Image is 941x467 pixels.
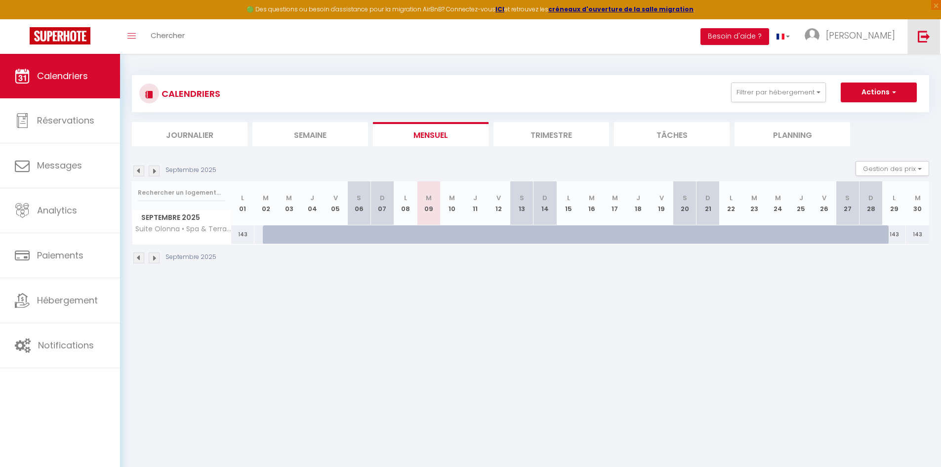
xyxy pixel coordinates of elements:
[30,27,90,44] img: Super Booking
[580,181,603,225] th: 16
[567,193,570,203] abbr: L
[138,184,225,202] input: Rechercher un logement...
[165,253,216,262] p: Septembre 2025
[37,70,88,82] span: Calendriers
[906,225,929,244] div: 143
[159,83,220,105] h3: CALENDRIERS
[735,122,850,146] li: Planning
[263,193,269,203] abbr: M
[301,181,324,225] th: 04
[915,193,921,203] abbr: M
[241,193,244,203] abbr: L
[826,29,895,42] span: [PERSON_NAME]
[380,193,385,203] abbr: D
[836,181,859,225] th: 27
[799,193,803,203] abbr: J
[859,181,882,225] th: 28
[449,193,455,203] abbr: M
[548,5,694,13] a: créneaux d'ouverture de la salle migration
[805,28,819,43] img: ...
[464,181,487,225] th: 11
[333,193,338,203] abbr: V
[730,193,733,203] abbr: L
[324,181,347,225] th: 05
[731,83,826,102] button: Filtrer par hébergement
[132,211,231,225] span: Septembre 2025
[417,181,440,225] th: 09
[37,294,98,306] span: Hébergement
[603,181,626,225] th: 17
[766,181,789,225] th: 24
[589,193,595,203] abbr: M
[612,193,618,203] abbr: M
[626,181,650,225] th: 18
[856,161,929,176] button: Gestion des prix
[659,193,664,203] abbr: V
[373,122,489,146] li: Mensuel
[789,181,813,225] th: 25
[231,225,254,244] div: 143
[743,181,766,225] th: 23
[493,122,609,146] li: Trimestre
[775,193,781,203] abbr: M
[394,181,417,225] th: 08
[557,181,580,225] th: 15
[705,193,710,203] abbr: D
[37,249,83,261] span: Paiements
[426,193,432,203] abbr: M
[286,193,292,203] abbr: M
[520,193,524,203] abbr: S
[542,193,547,203] abbr: D
[370,181,394,225] th: 07
[636,193,640,203] abbr: J
[495,5,504,13] a: ICI
[918,30,930,42] img: logout
[797,19,907,54] a: ... [PERSON_NAME]
[650,181,673,225] th: 19
[473,193,477,203] abbr: J
[700,28,769,45] button: Besoin d'aide ?
[822,193,826,203] abbr: V
[883,181,906,225] th: 29
[510,181,533,225] th: 13
[906,181,929,225] th: 30
[487,181,510,225] th: 12
[38,339,94,351] span: Notifications
[310,193,314,203] abbr: J
[845,193,850,203] abbr: S
[751,193,757,203] abbr: M
[37,114,94,127] span: Réservations
[683,193,687,203] abbr: S
[883,225,906,244] div: 143
[37,159,82,171] span: Messages
[841,83,917,102] button: Actions
[252,122,368,146] li: Semaine
[673,181,696,225] th: 20
[813,181,836,225] th: 26
[134,225,233,233] span: Suite Olonna • Spa & Terrasse à 7 min des plages
[533,181,557,225] th: 14
[37,204,77,216] span: Analytics
[165,166,216,175] p: Septembre 2025
[278,181,301,225] th: 03
[893,193,896,203] abbr: L
[151,30,185,41] span: Chercher
[868,193,873,203] abbr: D
[254,181,278,225] th: 02
[143,19,192,54] a: Chercher
[496,193,501,203] abbr: V
[347,181,370,225] th: 06
[614,122,730,146] li: Tâches
[720,181,743,225] th: 22
[696,181,720,225] th: 21
[440,181,463,225] th: 10
[404,193,407,203] abbr: L
[231,181,254,225] th: 01
[357,193,361,203] abbr: S
[132,122,247,146] li: Journalier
